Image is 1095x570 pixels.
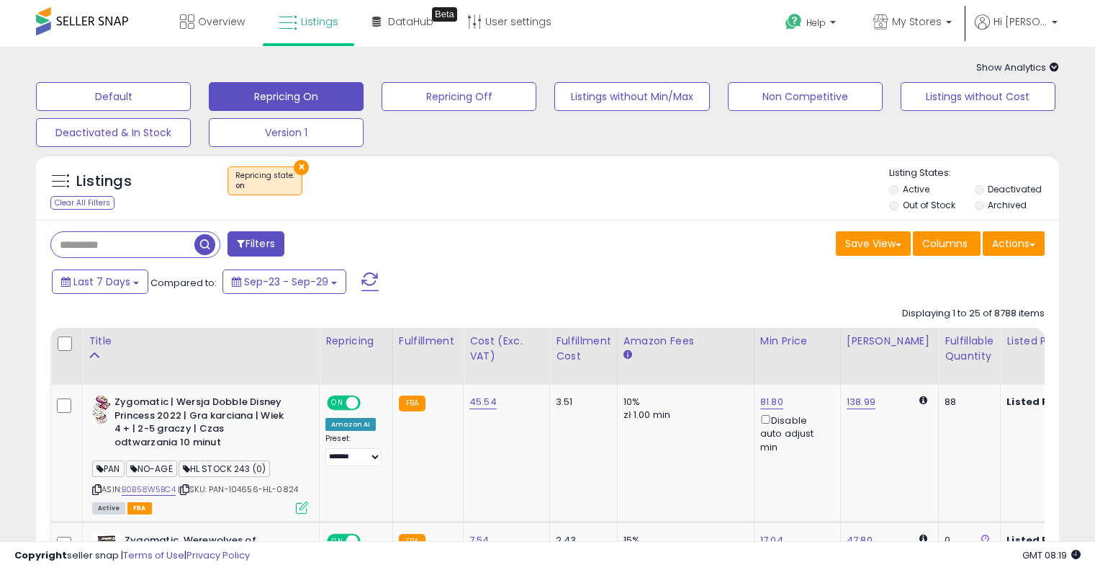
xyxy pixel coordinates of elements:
[983,231,1045,256] button: Actions
[774,2,850,47] a: Help
[993,14,1047,29] span: Hi [PERSON_NAME]
[36,118,191,147] button: Deactivated & In Stock
[988,199,1027,211] label: Archived
[836,231,911,256] button: Save View
[760,533,783,548] a: 17.04
[399,396,425,411] small: FBA
[556,534,606,547] div: 2.43
[399,534,425,550] small: FBA
[127,502,152,515] span: FBA
[89,334,313,349] div: Title
[76,172,132,192] h5: Listings
[623,334,748,349] div: Amazon Fees
[178,484,298,495] span: | SKU: PAN-104656-HL-0824
[73,275,130,289] span: Last 7 Days
[122,484,176,496] a: B0B58W5BC4
[150,276,217,290] span: Compared to:
[806,17,826,29] span: Help
[432,7,457,22] div: Tooltip anchor
[92,502,125,515] span: All listings currently available for purchase on Amazon
[36,82,191,111] button: Default
[92,396,308,512] div: ASIN:
[92,460,125,477] span: PAN
[903,199,955,211] label: Out of Stock
[469,395,497,409] a: 45.54
[1006,533,1072,547] b: Listed Price:
[903,183,929,195] label: Active
[623,349,632,362] small: Amazon Fees.
[902,307,1045,321] div: Displaying 1 to 25 of 8788 items
[913,231,981,256] button: Columns
[328,397,346,409] span: ON
[847,395,875,409] a: 138.99
[209,118,364,147] button: Version 1
[760,334,834,349] div: Min Price
[50,196,114,210] div: Clear All Filters
[126,460,177,477] span: NO-AGE
[325,418,376,431] div: Amazon AI
[325,434,382,466] div: Preset:
[556,334,611,364] div: Fulfillment Cost
[235,181,294,191] div: on
[123,548,184,562] a: Terms of Use
[556,396,606,409] div: 3.51
[1006,395,1072,409] b: Listed Price:
[889,166,1059,180] p: Listing States:
[469,533,490,548] a: 7.54
[785,13,803,31] i: Get Help
[976,61,1059,74] span: Show Analytics
[359,397,382,409] span: OFF
[209,82,364,111] button: Repricing On
[399,334,457,349] div: Fulfillment
[901,82,1055,111] button: Listings without Cost
[92,534,121,563] img: 51q0c+iqzrL._SL40_.jpg
[382,82,536,111] button: Repricing Off
[988,183,1042,195] label: Deactivated
[14,548,67,562] strong: Copyright
[294,160,309,175] button: ×
[623,409,743,422] div: zł 1.00 min
[760,395,783,409] a: 81.80
[847,533,873,548] a: 47.80
[301,14,338,29] span: Listings
[1022,548,1081,562] span: 2025-10-7 08:19 GMT
[328,535,346,547] span: ON
[623,534,743,547] div: 15%
[847,334,932,349] div: [PERSON_NAME]
[222,270,346,294] button: Sep-23 - Sep-29
[554,82,709,111] button: Listings without Min/Max
[186,548,250,562] a: Privacy Policy
[92,396,111,424] img: 511r1vBbCDL._SL40_.jpg
[52,270,148,294] button: Last 7 Days
[945,334,994,364] div: Fulfillable Quantity
[945,396,989,409] div: 88
[227,231,284,257] button: Filters
[922,236,968,251] span: Columns
[114,396,289,453] b: Zygomatic | Wersja Dobble Disney Princess 2022 | Gra karciana | Wiek 4 + | 2-5 graczy | Czas odtw...
[945,534,989,547] div: 0
[975,14,1058,47] a: Hi [PERSON_NAME]
[728,82,883,111] button: Non Competitive
[198,14,245,29] span: Overview
[179,460,271,477] span: HL STOCK 243 (0)
[14,549,250,563] div: seller snap | |
[325,334,387,349] div: Repricing
[469,334,544,364] div: Cost (Exc. VAT)
[244,275,328,289] span: Sep-23 - Sep-29
[760,412,829,454] div: Disable auto adjust min
[388,14,433,29] span: DataHub
[235,170,294,192] span: Repricing state :
[892,14,942,29] span: My Stores
[623,396,743,409] div: 10%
